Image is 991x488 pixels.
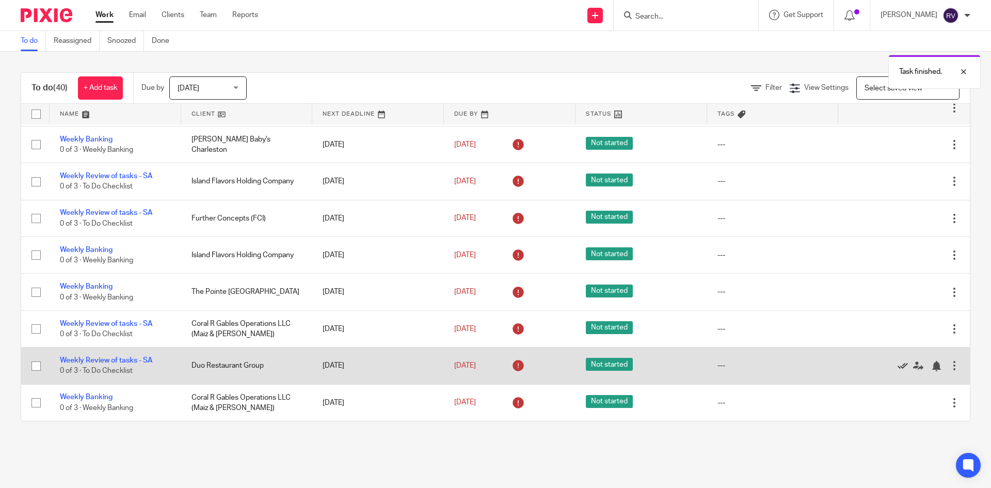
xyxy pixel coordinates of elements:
[60,146,133,153] span: 0 of 3 · Weekly Banking
[717,213,828,224] div: ---
[141,83,164,93] p: Due by
[586,285,633,297] span: Not started
[181,237,313,274] td: Island Flavors Holding Company
[899,67,942,77] p: Task finished.
[21,8,72,22] img: Pixie
[60,393,113,401] a: Weekly Banking
[200,10,217,20] a: Team
[60,283,113,290] a: Weekly Banking
[717,324,828,334] div: ---
[312,310,444,347] td: [DATE]
[60,320,153,327] a: Weekly Review of tasks - SA
[181,274,313,310] td: The Pointe [GEOGRAPHIC_DATA]
[60,294,133,301] span: 0 of 3 · Weekly Banking
[152,31,177,51] a: Done
[312,126,444,163] td: [DATE]
[586,247,633,260] span: Not started
[60,246,113,254] a: Weekly Banking
[60,368,133,375] span: 0 of 3 · To Do Checklist
[586,321,633,334] span: Not started
[312,200,444,237] td: [DATE]
[586,395,633,408] span: Not started
[60,257,133,264] span: 0 of 3 · Weekly Banking
[60,330,133,338] span: 0 of 3 · To Do Checklist
[60,220,133,227] span: 0 of 3 · To Do Checklist
[181,384,313,421] td: Coral R Gables Operations LLC (Maiz & [PERSON_NAME])
[107,31,144,51] a: Snoozed
[178,85,199,92] span: [DATE]
[312,348,444,384] td: [DATE]
[312,237,444,274] td: [DATE]
[60,136,113,143] a: Weekly Banking
[54,31,100,51] a: Reassigned
[312,163,444,200] td: [DATE]
[454,141,476,148] span: [DATE]
[53,84,68,92] span: (40)
[162,10,184,20] a: Clients
[78,76,123,100] a: + Add task
[60,404,133,412] span: 0 of 3 · Weekly Banking
[942,7,959,24] img: svg%3E
[717,287,828,297] div: ---
[312,274,444,310] td: [DATE]
[898,360,913,371] a: Mark as done
[586,174,633,186] span: Not started
[454,178,476,185] span: [DATE]
[586,211,633,224] span: Not started
[181,200,313,237] td: Further Concepts (FCI)
[95,10,114,20] a: Work
[181,348,313,384] td: Duo Restaurant Group
[717,250,828,260] div: ---
[454,251,476,259] span: [DATE]
[129,10,146,20] a: Email
[717,111,735,117] span: Tags
[454,325,476,333] span: [DATE]
[586,358,633,371] span: Not started
[312,384,444,421] td: [DATE]
[181,310,313,347] td: Coral R Gables Operations LLC (Maiz & [PERSON_NAME])
[717,139,828,150] div: ---
[586,137,633,150] span: Not started
[60,209,153,216] a: Weekly Review of tasks - SA
[865,85,922,92] span: Select saved view
[181,126,313,163] td: [PERSON_NAME] Baby's Charleston
[31,83,68,93] h1: To do
[60,183,133,191] span: 0 of 3 · To Do Checklist
[717,360,828,371] div: ---
[60,172,153,180] a: Weekly Review of tasks - SA
[454,362,476,369] span: [DATE]
[60,357,153,364] a: Weekly Review of tasks - SA
[717,176,828,186] div: ---
[717,398,828,408] div: ---
[454,215,476,222] span: [DATE]
[454,288,476,295] span: [DATE]
[21,31,46,51] a: To do
[232,10,258,20] a: Reports
[181,163,313,200] td: Island Flavors Holding Company
[454,399,476,406] span: [DATE]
